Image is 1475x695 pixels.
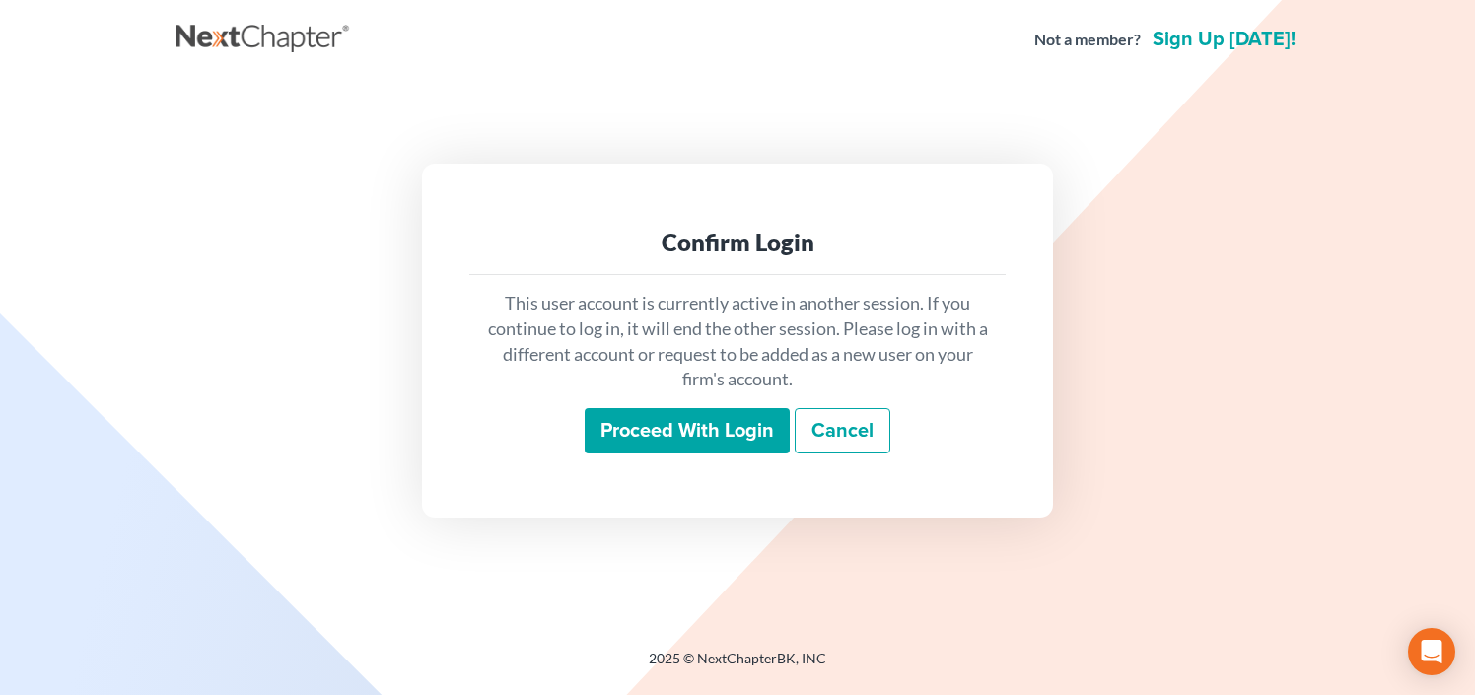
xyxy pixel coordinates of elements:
div: 2025 © NextChapterBK, INC [176,649,1299,684]
p: This user account is currently active in another session. If you continue to log in, it will end ... [485,291,990,392]
a: Cancel [795,408,890,453]
strong: Not a member? [1034,29,1141,51]
div: Open Intercom Messenger [1408,628,1455,675]
div: Confirm Login [485,227,990,258]
input: Proceed with login [585,408,790,453]
a: Sign up [DATE]! [1149,30,1299,49]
